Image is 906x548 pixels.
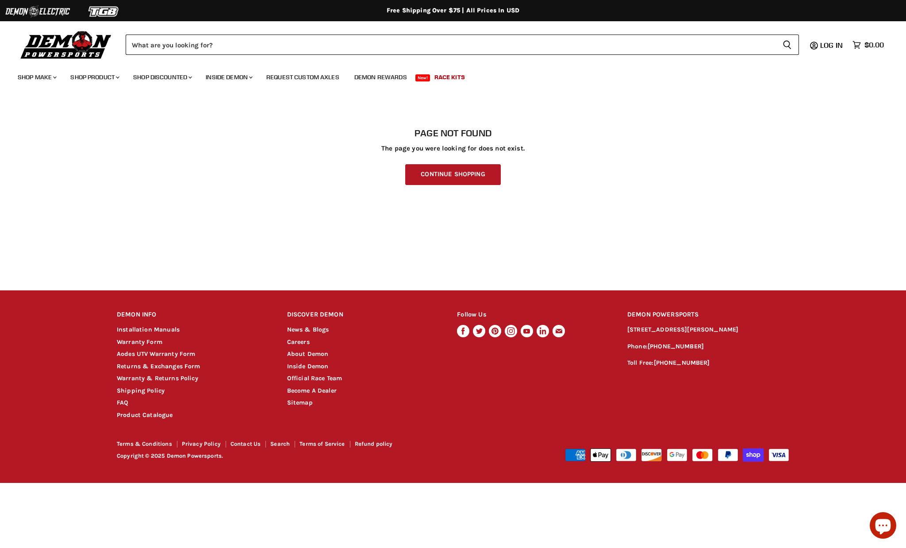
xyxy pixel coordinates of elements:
h2: DEMON INFO [117,305,270,325]
a: Continue Shopping [405,164,500,185]
a: Terms of Service [299,440,345,447]
a: [PHONE_NUMBER] [648,343,704,350]
a: Search [270,440,290,447]
h2: Follow Us [457,305,610,325]
span: Log in [820,41,843,50]
a: Log in [816,41,848,49]
a: FAQ [117,399,128,406]
inbox-online-store-chat: Shopify online store chat [867,512,899,541]
h2: DEMON POWERSPORTS [627,305,789,325]
img: TGB Logo 2 [71,3,137,20]
a: Installation Manuals [117,326,180,333]
a: Privacy Policy [182,440,221,447]
a: Shop Discounted [127,68,197,86]
a: Aodes UTV Warranty Form [117,350,195,358]
a: $0.00 [848,39,888,51]
p: [STREET_ADDRESS][PERSON_NAME] [627,325,789,335]
a: Race Kits [428,68,472,86]
h1: Page not found [117,128,789,139]
a: Terms & Conditions [117,440,172,447]
p: Copyright © 2025 Demon Powersports. [117,453,454,459]
a: Warranty & Returns Policy [117,374,198,382]
p: The page you were looking for does not exist. [117,145,789,152]
img: Demon Powersports [18,29,115,60]
ul: Main menu [11,65,882,86]
a: Sitemap [287,399,313,406]
a: Shop Make [11,68,62,86]
a: Shop Product [64,68,125,86]
a: Returns & Exchanges Form [117,363,200,370]
a: Official Race Team [287,374,342,382]
input: Search [126,35,775,55]
form: Product [126,35,799,55]
a: Demon Rewards [348,68,414,86]
a: About Demon [287,350,329,358]
a: Shipping Policy [117,387,165,394]
img: Demon Electric Logo 2 [4,3,71,20]
a: [PHONE_NUMBER] [654,359,710,367]
h2: DISCOVER DEMON [287,305,441,325]
p: Toll Free: [627,358,789,368]
a: Request Custom Axles [260,68,346,86]
nav: Footer [117,441,454,450]
a: Refund policy [355,440,393,447]
a: Careers [287,338,310,346]
a: Product Catalogue [117,411,173,419]
span: $0.00 [864,41,884,49]
p: Phone: [627,342,789,352]
a: Inside Demon [287,363,329,370]
span: New! [415,74,430,81]
a: Contact Us [230,440,261,447]
a: Warranty Form [117,338,162,346]
a: Inside Demon [199,68,258,86]
div: Free Shipping Over $75 | All Prices In USD [99,7,807,15]
a: Become A Dealer [287,387,337,394]
button: Search [775,35,799,55]
a: News & Blogs [287,326,329,333]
